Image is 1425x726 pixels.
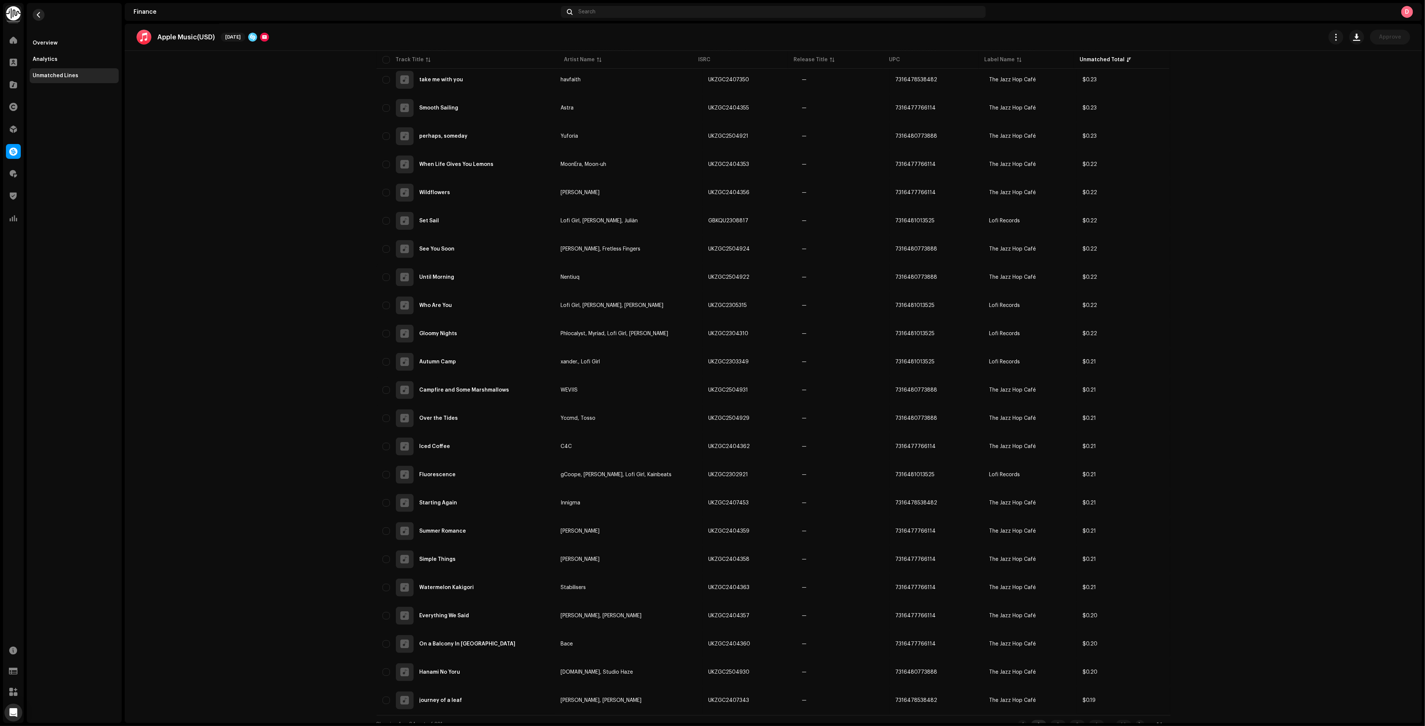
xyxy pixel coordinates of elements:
[1379,30,1401,45] span: Approve
[1083,500,1096,506] span: $0.21
[134,9,558,15] div: Finance
[1083,387,1096,393] span: $0.21
[420,557,456,562] div: Simple Things
[989,162,1036,167] span: The Jazz Hop Café
[1083,613,1097,618] span: $0.20
[989,698,1036,703] span: The Jazz Hop Café
[420,134,468,139] div: perhaps, someday
[989,641,1036,647] span: The Jazz Hop Café
[1083,416,1096,421] span: $0.21
[1083,359,1096,364] span: $0.21
[708,500,749,506] span: UKZGC2407453
[802,585,807,590] span: —
[708,613,749,618] span: UKZGC2404357
[989,557,1036,562] span: The Jazz Hop Café
[802,444,807,449] span: —
[420,500,457,506] div: Starting Again
[802,134,807,139] span: —
[989,472,1020,477] span: Lofi Records
[989,190,1036,195] span: The Jazz Hop Café
[896,557,936,562] span: 7316477766114
[1080,56,1125,63] div: Unmatched Total
[561,303,663,308] span: Lofi Girl, Elijah Lee, Casiio
[802,416,807,421] span: —
[33,40,58,46] div: Overview
[802,275,807,280] span: —
[989,416,1036,421] span: The Jazz Hop Café
[708,557,749,562] span: UKZGC2404358
[802,472,807,477] span: —
[896,641,936,647] span: 7316477766114
[708,472,748,477] span: UKZGC2302921
[1083,641,1097,647] span: $0.20
[708,246,750,252] span: UKZGC2504924
[708,275,749,280] span: UKZGC2504922
[561,134,578,139] span: Yuforia
[708,529,749,534] span: UKZGC2404359
[1083,331,1097,336] span: $0.22
[1083,190,1097,195] span: $0.22
[896,585,936,590] span: 7316477766114
[420,670,460,675] div: Hanami No Yoru
[561,387,578,393] span: WEVIIS
[708,444,750,449] span: UKZGC2404362
[896,359,935,364] span: 7316481013525
[802,246,807,252] span: —
[561,246,640,252] span: Taki Brano, Fretless Fingers
[420,472,456,477] div: Fluorescence
[30,52,119,67] re-m-nav-item: Analytics
[989,331,1020,336] span: Lofi Records
[221,33,245,42] span: [DATE]
[896,529,936,534] span: 7316477766114
[561,359,600,364] span: xander., Lofi Girl
[989,444,1036,449] span: The Jazz Hop Café
[896,416,938,421] span: 7316480773888
[1401,6,1413,18] div: D
[561,105,574,111] span: Astra
[708,585,749,590] span: UKZGC2404363
[989,670,1036,675] span: The Jazz Hop Café
[561,331,668,336] span: Phlocalyst, Myríad, Lofi Girl, Hilaria
[896,190,936,195] span: 7316477766114
[561,416,595,421] span: Yccmd, Tosso
[802,218,807,223] span: —
[896,134,938,139] span: 7316480773888
[985,56,1015,63] div: Label Name
[896,218,935,223] span: 7316481013525
[802,641,807,647] span: —
[1083,134,1097,139] span: $0.23
[420,162,494,167] div: When Life Gives You Lemons
[802,359,807,364] span: —
[1083,162,1097,167] span: $0.22
[802,698,807,703] span: —
[708,190,749,195] span: UKZGC2404356
[802,105,807,111] span: —
[420,218,439,223] div: Set Sail
[1083,670,1097,675] span: $0.20
[896,331,935,336] span: 7316481013525
[561,529,600,534] span: Taki Brano, Joshua Hoe
[1083,246,1097,252] span: $0.22
[989,387,1036,393] span: The Jazz Hop Café
[989,585,1036,590] span: The Jazz Hop Café
[1083,529,1096,534] span: $0.21
[420,613,469,618] div: Everything We Said
[896,500,938,506] span: 7316478538482
[989,134,1036,139] span: The Jazz Hop Café
[1083,472,1096,477] span: $0.21
[989,246,1036,252] span: The Jazz Hop Café
[1083,557,1096,562] span: $0.21
[896,246,938,252] span: 7316480773888
[561,190,600,195] span: Cassidy Godwin
[896,387,938,393] span: 7316480773888
[802,613,807,618] span: —
[1083,444,1096,449] span: $0.21
[1083,585,1096,590] span: $0.21
[708,218,748,223] span: GBKQU2308817
[802,77,807,82] span: —
[989,359,1020,364] span: Lofi Records
[802,190,807,195] span: —
[420,529,466,534] div: Summer Romance
[708,134,748,139] span: UKZGC2504921
[561,557,600,562] span: Jay-Lounge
